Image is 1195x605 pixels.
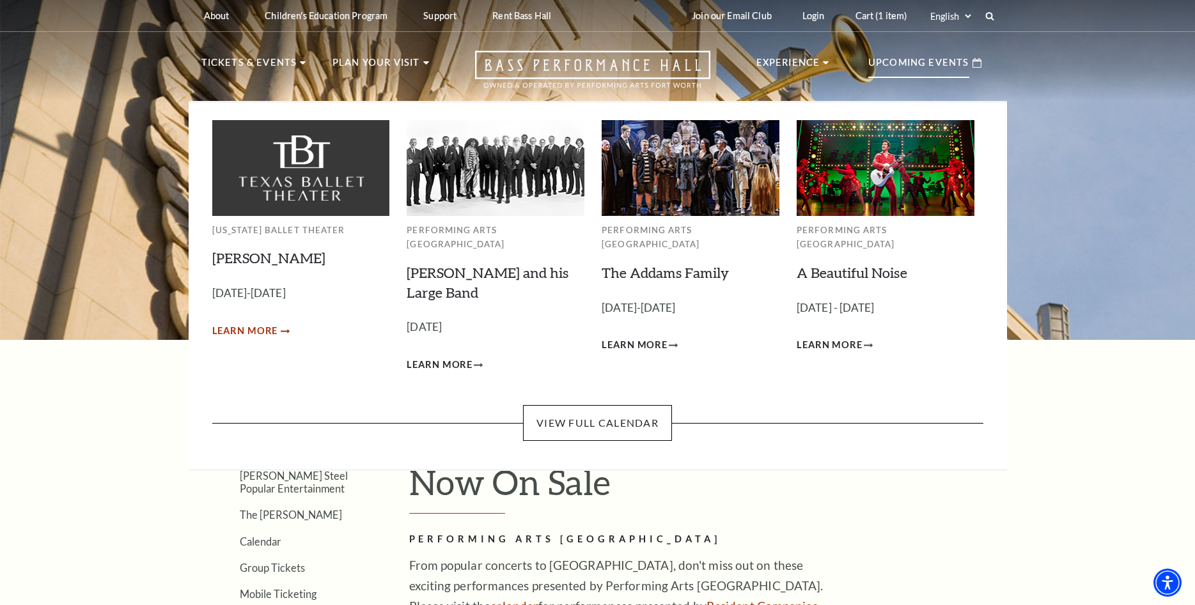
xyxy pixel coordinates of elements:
p: Upcoming Events [868,55,969,78]
a: Group Tickets [240,562,305,574]
span: Learn More [407,357,473,373]
p: Performing Arts [GEOGRAPHIC_DATA] [407,223,584,252]
img: Texas Ballet Theater [212,120,390,215]
a: [PERSON_NAME] Steel Popular Entertainment [240,470,348,494]
select: Select: [928,10,973,22]
img: Performing Arts Fort Worth [602,120,779,215]
p: [DATE]-[DATE] [602,299,779,318]
h2: Performing Arts [GEOGRAPHIC_DATA] [409,532,825,548]
a: Mobile Ticketing [240,588,316,600]
div: Accessibility Menu [1153,569,1182,597]
p: [DATE]-[DATE] [212,284,390,303]
a: [PERSON_NAME] and his Large Band [407,264,568,301]
p: Rent Bass Hall [492,10,551,21]
a: View Full Calendar [523,405,672,441]
p: Performing Arts [GEOGRAPHIC_DATA] [797,223,974,252]
p: [DATE] [407,318,584,337]
p: [US_STATE] Ballet Theater [212,223,390,238]
p: Tickets & Events [201,55,297,78]
p: About [204,10,230,21]
p: Plan Your Visit [332,55,420,78]
p: Performing Arts [GEOGRAPHIC_DATA] [602,223,779,252]
img: Performing Arts Fort Worth [797,120,974,215]
a: Learn More A Beautiful Noise [797,337,873,353]
a: Learn More Peter Pan [212,323,288,339]
a: The [PERSON_NAME] [240,509,342,521]
p: [DATE] - [DATE] [797,299,974,318]
a: Open this option [429,50,756,101]
a: Learn More Lyle Lovett and his Large Band [407,357,483,373]
span: Learn More [602,337,668,353]
a: Learn More The Addams Family [602,337,678,353]
p: Experience [756,55,820,78]
span: Learn More [212,323,278,339]
a: [PERSON_NAME] [212,249,325,266]
p: Support [423,10,457,21]
a: A Beautiful Noise [797,264,907,281]
h1: Now On Sale [409,461,994,514]
a: Calendar [240,535,281,548]
img: Performing Arts Fort Worth [407,120,584,215]
a: The Addams Family [602,264,729,281]
p: Children's Education Program [265,10,387,21]
span: Learn More [797,337,863,353]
